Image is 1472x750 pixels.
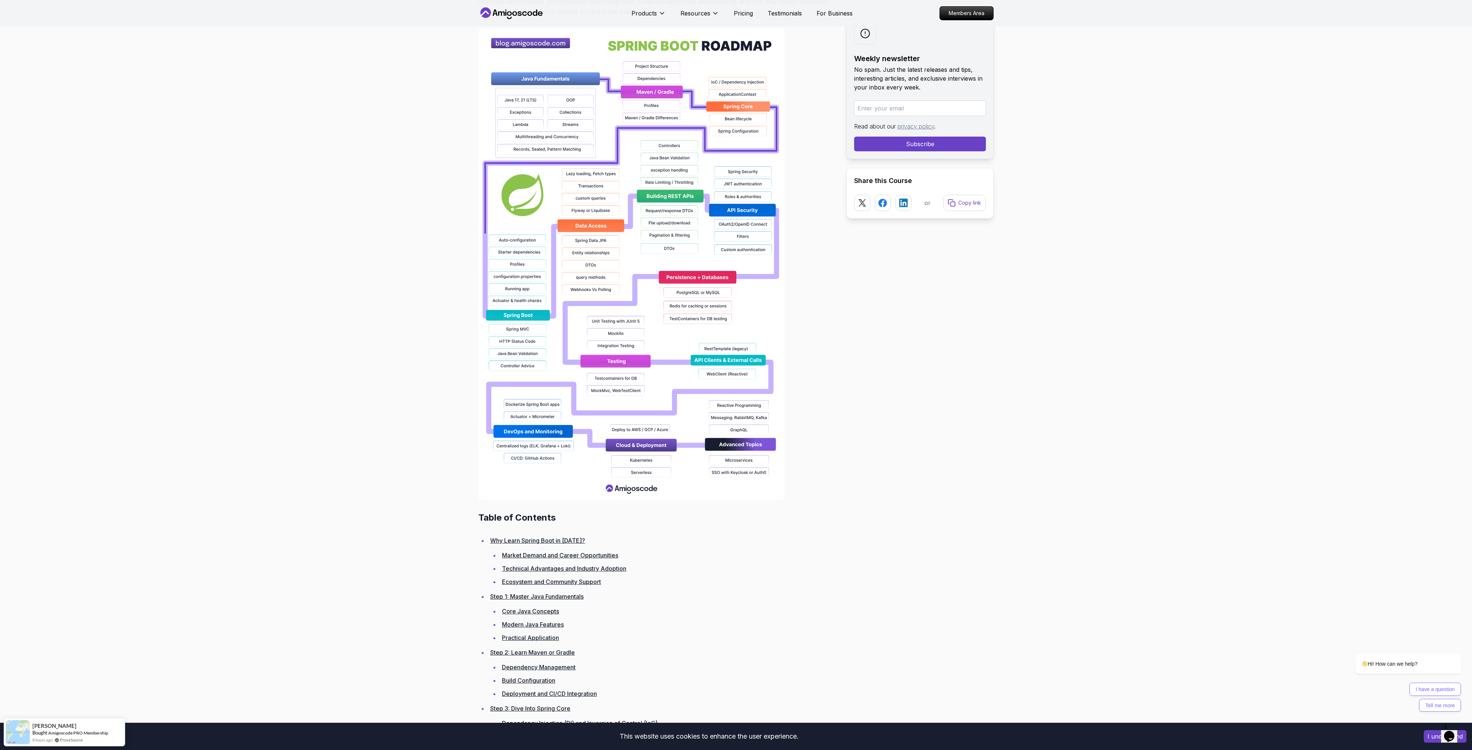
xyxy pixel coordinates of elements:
[958,199,981,207] p: Copy link
[1332,586,1465,717] iframe: chat widget
[490,593,584,600] a: Step 1: Master Java Fundamentals
[631,9,657,18] p: Products
[502,634,559,641] a: Practical Application
[32,737,53,743] span: 8 hours ago
[854,65,986,92] p: No spam. Just the latest releases and tips, interesting articles, and exclusive interviews in you...
[680,9,719,24] button: Resources
[680,9,710,18] p: Resources
[32,723,77,729] span: [PERSON_NAME]
[502,621,564,628] a: Modern Java Features
[502,578,601,585] a: Ecosystem and Community Support
[478,512,835,524] h2: Table of Contents
[940,6,994,20] a: Members Area
[490,705,570,712] a: Step 3: Dive Into Spring Core
[854,176,986,186] h2: Share this Course
[817,9,853,18] a: For Business
[898,123,934,130] a: privacy policy
[1424,730,1466,743] button: Accept cookies
[502,719,658,727] a: Dependency Injection (DI) and Inversion of Control (IoC)
[854,122,986,131] p: Read about our .
[502,677,555,684] a: Build Configuration
[60,737,83,743] a: ProveSource
[6,720,30,744] img: provesource social proof notification image
[32,730,47,736] span: Bought
[924,198,931,207] p: or
[490,537,585,544] a: Why Learn Spring Boot in [DATE]?
[854,137,986,151] button: Subscribe
[6,728,1413,744] div: This website uses cookies to enhance the user experience.
[768,9,802,18] a: Testimonials
[502,690,597,697] a: Deployment and CI/CD Integration
[854,101,986,116] input: Enter your email
[478,29,785,500] img: Spring Boot Roadmap
[734,9,753,18] a: Pricing
[490,649,575,656] a: Step 2: Learn Maven or Gradle
[943,195,986,211] button: Copy link
[48,730,108,736] a: Amigoscode PRO Membership
[940,7,993,20] p: Members Area
[502,663,576,671] a: Dependency Management
[631,9,666,24] button: Products
[1441,721,1465,743] iframe: chat widget
[502,565,626,572] a: Technical Advantages and Industry Adoption
[502,552,618,559] a: Market Demand and Career Opportunities
[502,608,559,615] a: Core Java Concepts
[854,53,986,64] h2: Weekly newsletter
